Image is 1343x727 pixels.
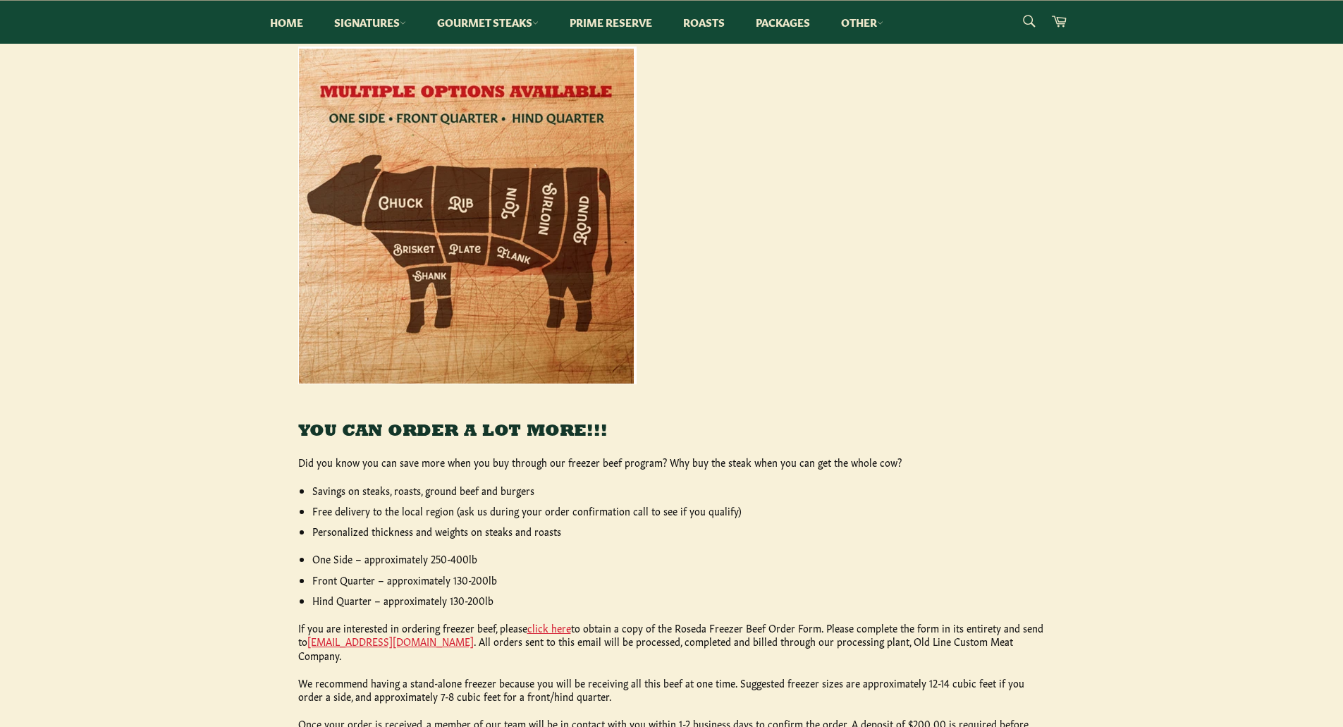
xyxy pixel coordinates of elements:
[312,484,1045,497] li: Savings on steaks, roasts, ground beef and burgers
[312,504,1045,518] li: Free delivery to the local region (ask us during your order confirmation call to see if you qualify)
[320,1,420,44] a: Signatures
[256,1,317,44] a: Home
[423,1,553,44] a: Gourmet Steaks
[527,621,571,635] a: click here
[669,1,739,44] a: Roasts
[827,1,897,44] a: Other
[742,1,824,44] a: Packages
[312,594,1045,607] li: Hind Quarter – approximately 130-200lb
[312,525,1045,538] li: Personalized thickness and weights on steaks and roasts
[312,573,1045,587] li: Front Quarter – approximately 130-200lb
[298,676,1045,704] p: We recommend having a stand-alone freezer because you will be receiving all this beef at one time...
[312,552,1045,566] li: One Side – approximately 250-400lb
[307,634,474,648] a: [EMAIL_ADDRESS][DOMAIN_NAME]
[298,621,1045,662] p: If you are interested in ordering freezer beef, please to obtain a copy of the Roseda Freezer Bee...
[556,1,666,44] a: Prime Reserve
[298,456,1045,469] p: Did you know you can save more when you buy through our freezer beef program? Why buy the steak w...
[298,420,1045,444] h3: YOU CAN ORDER A LOT MORE!!!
